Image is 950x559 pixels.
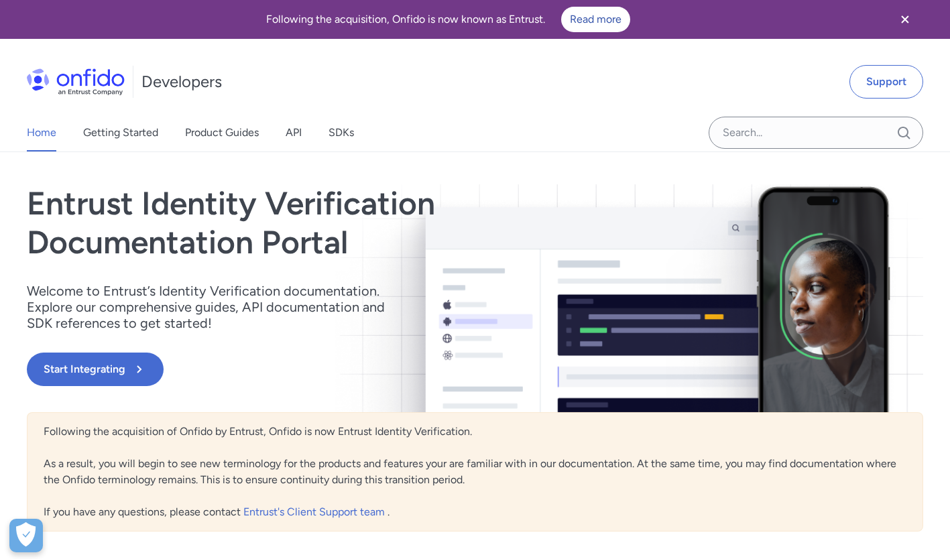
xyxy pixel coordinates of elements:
h1: Developers [141,71,222,92]
a: Getting Started [83,114,158,151]
a: Read more [561,7,630,32]
button: Close banner [880,3,930,36]
img: Onfido Logo [27,68,125,95]
button: Open Preferences [9,519,43,552]
h1: Entrust Identity Verification Documentation Portal [27,184,654,261]
a: Support [849,65,923,99]
a: API [286,114,302,151]
a: Product Guides [185,114,259,151]
div: Following the acquisition of Onfido by Entrust, Onfido is now Entrust Identity Verification. As a... [27,412,923,532]
p: Welcome to Entrust’s Identity Verification documentation. Explore our comprehensive guides, API d... [27,283,402,331]
div: Following the acquisition, Onfido is now known as Entrust. [16,7,880,32]
a: Entrust's Client Support team [243,505,388,518]
svg: Close banner [897,11,913,27]
a: Home [27,114,56,151]
a: SDKs [329,114,354,151]
button: Start Integrating [27,353,164,386]
a: Start Integrating [27,353,654,386]
div: Cookie Preferences [9,519,43,552]
input: Onfido search input field [709,117,923,149]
